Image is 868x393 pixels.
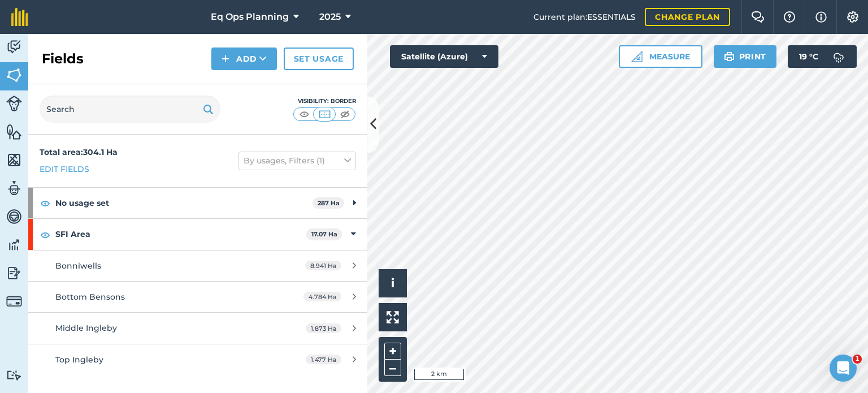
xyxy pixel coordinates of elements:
img: svg+xml;base64,PHN2ZyB4bWxucz0iaHR0cDovL3d3dy53My5vcmcvMjAwMC9zdmciIHdpZHRoPSIxNCIgaGVpZ2h0PSIyNC... [222,52,229,66]
img: svg+xml;base64,PD94bWwgdmVyc2lvbj0iMS4wIiBlbmNvZGluZz0idXRmLTgiPz4KPCEtLSBHZW5lcmF0b3I6IEFkb2JlIE... [827,45,850,68]
img: svg+xml;base64,PHN2ZyB4bWxucz0iaHR0cDovL3d3dy53My5vcmcvMjAwMC9zdmciIHdpZHRoPSI1NiIgaGVpZ2h0PSI2MC... [6,67,22,84]
button: Add [211,47,277,70]
span: i [391,276,394,290]
img: svg+xml;base64,PHN2ZyB4bWxucz0iaHR0cDovL3d3dy53My5vcmcvMjAwMC9zdmciIHdpZHRoPSI1MCIgaGVpZ2h0PSI0MC... [318,109,332,120]
span: Bottom Bensons [55,292,125,302]
a: Change plan [645,8,730,26]
img: Two speech bubbles overlapping with the left bubble in the forefront [751,11,765,23]
span: Bonniwells [55,261,101,271]
a: Bonniwells8.941 Ha [28,251,367,281]
button: Print [714,45,777,68]
img: svg+xml;base64,PD94bWwgdmVyc2lvbj0iMS4wIiBlbmNvZGluZz0idXRmLTgiPz4KPCEtLSBHZW5lcmF0b3I6IEFkb2JlIE... [6,370,22,381]
button: Satellite (Azure) [390,45,498,68]
img: svg+xml;base64,PHN2ZyB4bWxucz0iaHR0cDovL3d3dy53My5vcmcvMjAwMC9zdmciIHdpZHRoPSI1NiIgaGVpZ2h0PSI2MC... [6,123,22,140]
strong: No usage set [55,188,313,218]
img: svg+xml;base64,PD94bWwgdmVyc2lvbj0iMS4wIiBlbmNvZGluZz0idXRmLTgiPz4KPCEtLSBHZW5lcmF0b3I6IEFkb2JlIE... [6,208,22,225]
img: svg+xml;base64,PHN2ZyB4bWxucz0iaHR0cDovL3d3dy53My5vcmcvMjAwMC9zdmciIHdpZHRoPSIxOSIgaGVpZ2h0PSIyNC... [203,102,214,116]
img: svg+xml;base64,PHN2ZyB4bWxucz0iaHR0cDovL3d3dy53My5vcmcvMjAwMC9zdmciIHdpZHRoPSIxOSIgaGVpZ2h0PSIyNC... [724,50,735,63]
img: svg+xml;base64,PHN2ZyB4bWxucz0iaHR0cDovL3d3dy53My5vcmcvMjAwMC9zdmciIHdpZHRoPSIxOCIgaGVpZ2h0PSIyNC... [40,196,50,210]
span: 1.873 Ha [306,323,341,333]
button: Measure [619,45,702,68]
img: svg+xml;base64,PHN2ZyB4bWxucz0iaHR0cDovL3d3dy53My5vcmcvMjAwMC9zdmciIHdpZHRoPSI1MCIgaGVpZ2h0PSI0MC... [297,109,311,120]
a: Bottom Bensons4.784 Ha [28,282,367,312]
iframe: Intercom live chat [830,355,857,382]
span: 1 [853,355,862,364]
img: A question mark icon [783,11,796,23]
img: svg+xml;base64,PHN2ZyB4bWxucz0iaHR0cDovL3d3dy53My5vcmcvMjAwMC9zdmciIHdpZHRoPSI1NiIgaGVpZ2h0PSI2MC... [6,152,22,169]
button: – [384,360,401,376]
img: A cog icon [846,11,860,23]
span: 1.477 Ha [306,355,341,364]
a: Set usage [284,47,354,70]
img: svg+xml;base64,PHN2ZyB4bWxucz0iaHR0cDovL3d3dy53My5vcmcvMjAwMC9zdmciIHdpZHRoPSIxOCIgaGVpZ2h0PSIyNC... [40,228,50,241]
img: svg+xml;base64,PD94bWwgdmVyc2lvbj0iMS4wIiBlbmNvZGluZz0idXRmLTgiPz4KPCEtLSBHZW5lcmF0b3I6IEFkb2JlIE... [6,236,22,253]
div: No usage set287 Ha [28,188,367,218]
a: Edit fields [40,163,89,175]
img: svg+xml;base64,PD94bWwgdmVyc2lvbj0iMS4wIiBlbmNvZGluZz0idXRmLTgiPz4KPCEtLSBHZW5lcmF0b3I6IEFkb2JlIE... [6,38,22,55]
div: Visibility: Border [293,97,356,106]
a: Top Ingleby1.477 Ha [28,344,367,375]
img: svg+xml;base64,PHN2ZyB4bWxucz0iaHR0cDovL3d3dy53My5vcmcvMjAwMC9zdmciIHdpZHRoPSIxNyIgaGVpZ2h0PSIxNy... [815,10,827,24]
span: Top Ingleby [55,355,103,365]
span: Eq Ops Planning [211,10,289,24]
img: svg+xml;base64,PD94bWwgdmVyc2lvbj0iMS4wIiBlbmNvZGluZz0idXRmLTgiPz4KPCEtLSBHZW5lcmF0b3I6IEFkb2JlIE... [6,96,22,111]
span: 19 ° C [799,45,818,68]
span: Middle Ingleby [55,323,117,333]
input: Search [40,96,220,123]
strong: 17.07 Ha [311,230,337,238]
img: svg+xml;base64,PD94bWwgdmVyc2lvbj0iMS4wIiBlbmNvZGluZz0idXRmLTgiPz4KPCEtLSBHZW5lcmF0b3I6IEFkb2JlIE... [6,265,22,282]
span: 8.941 Ha [305,261,341,270]
strong: SFI Area [55,219,306,249]
h2: Fields [42,50,84,68]
img: svg+xml;base64,PD94bWwgdmVyc2lvbj0iMS4wIiBlbmNvZGluZz0idXRmLTgiPz4KPCEtLSBHZW5lcmF0b3I6IEFkb2JlIE... [6,180,22,197]
img: fieldmargin Logo [11,8,28,26]
button: By usages, Filters (1) [238,152,356,170]
div: SFI Area17.07 Ha [28,219,367,249]
img: svg+xml;base64,PHN2ZyB4bWxucz0iaHR0cDovL3d3dy53My5vcmcvMjAwMC9zdmciIHdpZHRoPSI1MCIgaGVpZ2h0PSI0MC... [338,109,352,120]
span: Current plan : ESSENTIALS [533,11,636,23]
strong: Total area : 304.1 Ha [40,147,118,157]
strong: 287 Ha [318,199,340,207]
img: Ruler icon [631,51,643,62]
button: + [384,343,401,360]
button: i [379,269,407,297]
span: 2025 [319,10,341,24]
button: 19 °C [788,45,857,68]
img: svg+xml;base64,PD94bWwgdmVyc2lvbj0iMS4wIiBlbmNvZGluZz0idXRmLTgiPz4KPCEtLSBHZW5lcmF0b3I6IEFkb2JlIE... [6,293,22,309]
a: Middle Ingleby1.873 Ha [28,313,367,343]
img: Four arrows, one pointing top left, one top right, one bottom right and the last bottom left [387,311,399,323]
span: 4.784 Ha [303,292,341,301]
